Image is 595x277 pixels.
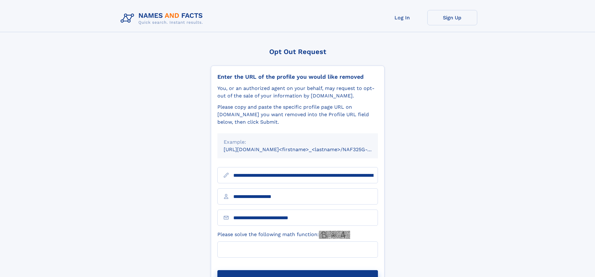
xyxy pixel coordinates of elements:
div: You, or an authorized agent on your behalf, may request to opt-out of the sale of your informatio... [217,85,378,100]
small: [URL][DOMAIN_NAME]<firstname>_<lastname>/NAF325G-xxxxxxxx [224,146,390,152]
div: Please copy and paste the specific profile page URL on [DOMAIN_NAME] you want removed into the Pr... [217,103,378,126]
div: Example: [224,138,372,146]
label: Please solve the following math function: [217,231,350,239]
a: Log In [377,10,427,25]
img: Logo Names and Facts [118,10,208,27]
a: Sign Up [427,10,477,25]
div: Opt Out Request [211,48,384,56]
div: Enter the URL of the profile you would like removed [217,73,378,80]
